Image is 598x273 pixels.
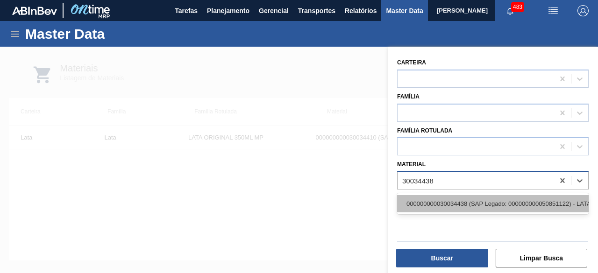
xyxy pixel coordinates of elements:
[577,5,589,16] img: Logout
[298,5,335,16] span: Transportes
[495,4,525,17] button: Notificações
[12,7,57,15] img: TNhmsLtSVTkK8tSr43FrP2fwEKptu5GPRR3wAAAABJRU5ErkJggg==
[396,249,488,267] button: Buscar
[511,2,524,12] span: 483
[345,5,377,16] span: Relatórios
[175,5,198,16] span: Tarefas
[496,249,588,267] button: Limpar Busca
[207,5,249,16] span: Planejamento
[397,93,420,100] label: Família
[259,5,289,16] span: Gerencial
[397,59,426,66] label: Carteira
[397,161,426,168] label: Material
[397,127,452,134] label: Família Rotulada
[25,28,191,39] h1: Master Data
[397,195,589,212] div: 000000000030034438 (SAP Legado: 000000000050851122) - LATA AL 350ML GCA WANDINHA
[386,5,423,16] span: Master Data
[548,5,559,16] img: userActions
